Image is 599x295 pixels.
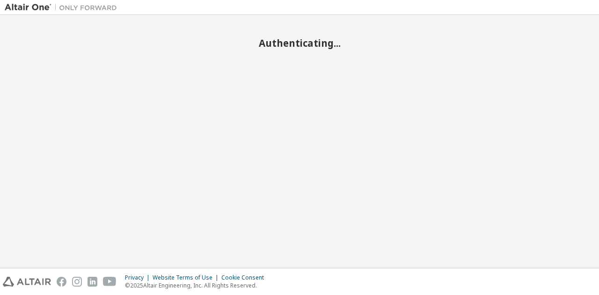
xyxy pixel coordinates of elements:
img: altair_logo.svg [3,277,51,287]
img: linkedin.svg [88,277,97,287]
img: Altair One [5,3,122,12]
img: youtube.svg [103,277,117,287]
img: instagram.svg [72,277,82,287]
h2: Authenticating... [5,37,594,49]
img: facebook.svg [57,277,66,287]
div: Website Terms of Use [153,274,221,281]
p: © 2025 Altair Engineering, Inc. All Rights Reserved. [125,281,270,289]
div: Cookie Consent [221,274,270,281]
div: Privacy [125,274,153,281]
